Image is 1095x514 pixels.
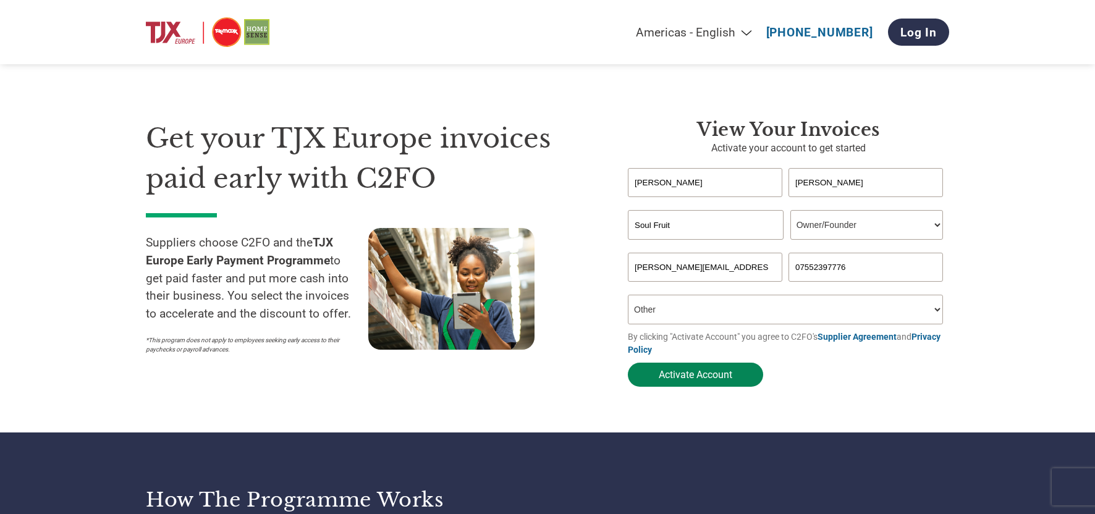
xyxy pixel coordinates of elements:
p: *This program does not apply to employees seeking early access to their paychecks or payroll adva... [146,335,356,354]
input: Invalid Email format [628,253,782,282]
input: Your company name* [628,210,784,240]
div: Inavlid Email Address [628,283,782,290]
input: Last Name* [788,168,943,197]
img: TJX Europe [146,15,269,49]
p: Activate your account to get started [628,141,949,156]
a: Log In [888,19,949,46]
div: Invalid last name or last name is too long [788,198,943,205]
div: Invalid first name or first name is too long [628,198,782,205]
div: Invalid company name or company name is too long [628,241,943,248]
h3: View your invoices [628,119,949,141]
div: Inavlid Phone Number [788,283,943,290]
strong: TJX Europe Early Payment Programme [146,235,333,268]
h1: Get your TJX Europe invoices paid early with C2FO [146,119,591,198]
select: Title/Role [790,210,943,240]
input: First Name* [628,168,782,197]
h3: How the programme works [146,487,532,512]
input: Phone* [788,253,943,282]
a: [PHONE_NUMBER] [766,25,873,40]
button: Activate Account [628,363,763,387]
img: supply chain worker [368,228,535,350]
p: Suppliers choose C2FO and the to get paid faster and put more cash into their business. You selec... [146,234,368,323]
a: Supplier Agreement [818,332,897,342]
p: By clicking "Activate Account" you agree to C2FO's and [628,331,949,356]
